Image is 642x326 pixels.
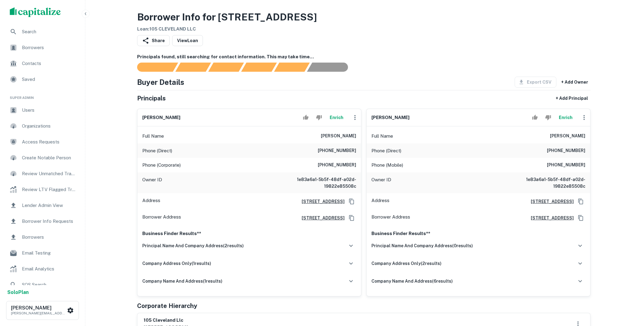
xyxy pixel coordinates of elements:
div: AI fulfillment process complete. [307,63,355,72]
h6: [PHONE_NUMBER] [318,147,356,154]
span: Lender Admin View [22,202,76,209]
p: [PERSON_NAME][EMAIL_ADDRESS][DOMAIN_NAME] [11,310,66,316]
h6: [PERSON_NAME] [142,114,180,121]
p: Business Finder Results** [371,230,585,237]
a: Access Requests [5,135,80,149]
span: SOS Search [22,281,76,288]
span: Organizations [22,122,76,130]
a: Users [5,103,80,118]
h6: [STREET_ADDRESS] [297,215,345,221]
a: ViewLoan [172,35,203,46]
a: Borrowers [5,230,80,245]
p: Phone (Corporate) [142,161,181,169]
a: Review Unmatched Transactions [5,166,80,181]
h6: company name and address ( 1 results) [142,278,222,284]
h6: [PERSON_NAME] [11,306,66,310]
a: Borrowers [5,40,80,55]
h6: [PERSON_NAME] [550,132,585,140]
div: Sending borrower request to AI... [130,63,176,72]
h6: company address only ( 2 results) [371,260,442,267]
button: Copy Address [576,213,585,223]
a: Search [5,24,80,39]
a: Contacts [5,56,80,71]
h5: Corporate Hierarchy [137,301,197,310]
p: Phone (Direct) [142,147,172,154]
span: Email Testing [22,249,76,257]
button: Reject [314,111,324,124]
a: Review LTV Flagged Transactions [5,182,80,197]
span: Review LTV Flagged Transactions [22,186,76,193]
a: [STREET_ADDRESS] [526,198,574,205]
span: Borrower Info Requests [22,218,76,225]
p: Business Finder Results** [142,230,356,237]
button: [PERSON_NAME][PERSON_NAME][EMAIL_ADDRESS][DOMAIN_NAME] [6,301,79,320]
a: Borrower Info Requests [5,214,80,229]
span: Saved [22,76,76,83]
a: Email Analytics [5,262,80,276]
button: Accept [530,111,540,124]
p: Address [142,197,160,206]
h6: 1e83a6a1-5b5f-48df-a02d-19822e85508c [512,176,585,190]
span: Borrowers [22,44,76,51]
div: Lender Admin View [5,198,80,213]
button: Accept [300,111,311,124]
h5: Principals [137,94,166,103]
h6: principal name and company address ( 2 results) [142,242,244,249]
h3: Borrower Info for [STREET_ADDRESS] [137,10,317,24]
p: Address [371,197,389,206]
p: Borrower Address [371,213,410,223]
h6: [PHONE_NUMBER] [318,161,356,169]
h6: Loan : 105 CLEVELAND LLC [137,26,317,33]
h6: Principals found, still searching for contact information. This may take time... [137,53,591,60]
h6: 105 cleveland llc [144,317,188,324]
h6: principal name and company address ( 0 results) [371,242,473,249]
button: Share [137,35,170,46]
h6: company name and address ( 6 results) [371,278,453,284]
p: Phone (Direct) [371,147,401,154]
strong: Solo Plan [7,289,29,295]
p: Owner ID [142,176,162,190]
p: Borrower Address [142,213,181,223]
li: Super Admin [5,88,80,103]
button: Copy Address [347,213,356,223]
a: Organizations [5,119,80,133]
span: Users [22,107,76,114]
span: Borrowers [22,234,76,241]
h4: Buyer Details [137,77,184,88]
h6: 1e83a6a1-5b5f-48df-a02d-19822e85508c [283,176,356,190]
button: Copy Address [347,197,356,206]
a: Create Notable Person [5,150,80,165]
h6: [PERSON_NAME] [321,132,356,140]
a: SoloPlan [7,289,29,296]
h6: [PERSON_NAME] [371,114,410,121]
button: + Add Principal [553,93,591,104]
span: Create Notable Person [22,154,76,161]
a: SOS Search [5,277,80,292]
a: [STREET_ADDRESS] [297,198,345,205]
a: [STREET_ADDRESS] [526,215,574,221]
span: Search [22,28,76,35]
button: Enrich [327,111,346,124]
span: Email Analytics [22,265,76,273]
p: Phone (Mobile) [371,161,403,169]
h6: [PHONE_NUMBER] [547,161,585,169]
div: Principals found, still searching for contact information. This may take time... [274,63,310,72]
div: Documents found, AI parsing details... [208,63,244,72]
p: Full Name [371,132,393,140]
span: Review Unmatched Transactions [22,170,76,177]
div: Email Testing [5,246,80,260]
p: Owner ID [371,176,391,190]
div: Principals found, AI now looking for contact information... [241,63,277,72]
